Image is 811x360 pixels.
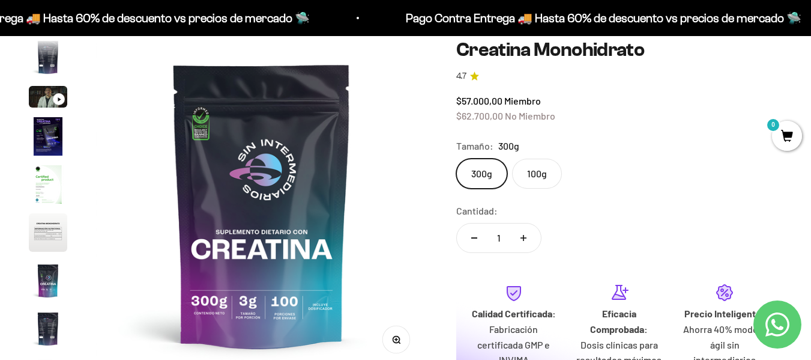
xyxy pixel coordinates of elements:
[684,308,765,319] strong: Precio Inteligente:
[498,138,519,154] span: 300g
[14,57,249,90] div: Un aval de expertos o estudios clínicos en la página.
[456,138,493,154] legend: Tamaño:
[196,179,247,200] span: Enviar
[456,39,782,60] h1: Creatina Monohidrato
[14,141,249,173] div: La confirmación de la pureza de los ingredientes.
[14,19,249,47] p: ¿Qué te daría la seguridad final para añadir este producto a tu carrito?
[456,110,503,121] span: $62.700,00
[504,95,541,106] span: Miembro
[29,310,67,352] button: Ir al artículo 8
[456,203,498,219] label: Cantidad:
[772,130,802,144] a: 0
[456,70,782,83] a: 4.74.7 de 5.0 estrellas
[400,8,796,28] p: Pago Contra Entrega 🚚 Hasta 60% de descuento vs precios de mercado 🛸
[195,179,249,200] button: Enviar
[14,117,249,138] div: Un mensaje de garantía de satisfacción visible.
[456,95,502,106] span: $57.000,00
[29,213,67,252] img: Creatina Monohidrato
[29,38,67,76] img: Creatina Monohidrato
[456,70,466,83] span: 4.7
[506,224,541,252] button: Aumentar cantidad
[29,261,67,300] img: Creatina Monohidrato
[29,310,67,348] img: Creatina Monohidrato
[590,308,648,335] strong: Eficacia Comprobada:
[29,38,67,80] button: Ir al artículo 2
[505,110,555,121] span: No Miembro
[29,165,67,207] button: Ir al artículo 5
[29,86,67,111] button: Ir al artículo 3
[29,165,67,204] img: Creatina Monohidrato
[29,261,67,304] button: Ir al artículo 7
[766,118,780,132] mark: 0
[29,117,67,156] img: Creatina Monohidrato
[29,117,67,159] button: Ir al artículo 4
[14,93,249,114] div: Más detalles sobre la fecha exacta de entrega.
[457,224,492,252] button: Reducir cantidad
[472,308,556,319] strong: Calidad Certificada:
[29,213,67,255] button: Ir al artículo 6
